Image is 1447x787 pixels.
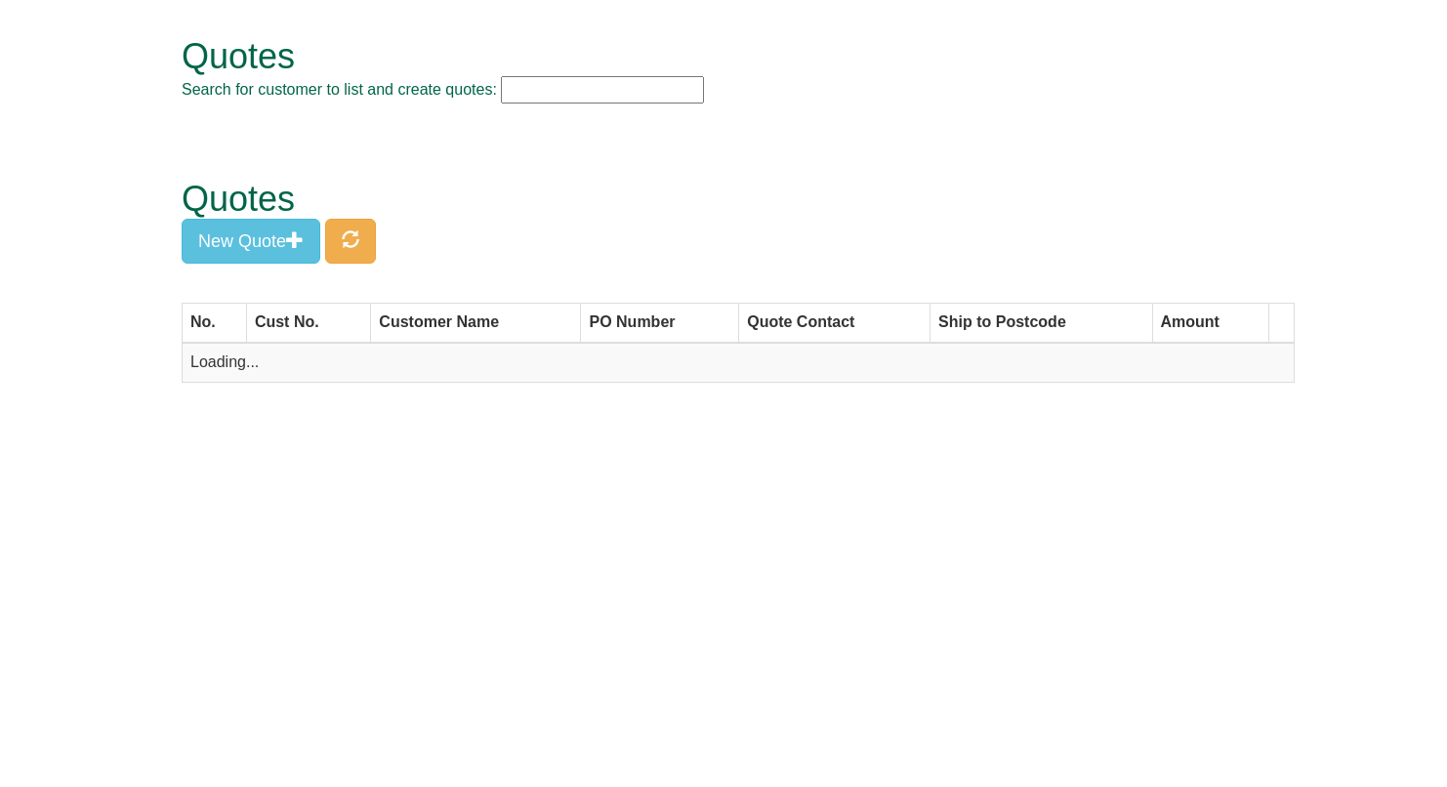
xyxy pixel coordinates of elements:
[182,81,497,98] span: Search for customer to list and create quotes:
[182,219,320,264] button: New Quote
[930,304,1152,343] th: Ship to Postcode
[739,304,930,343] th: Quote Contact
[581,304,739,343] th: PO Number
[182,37,1221,76] h1: Quotes
[246,304,370,343] th: Cust No.
[1152,304,1268,343] th: Amount
[371,304,581,343] th: Customer Name
[183,343,1295,382] td: Loading...
[183,304,247,343] th: No.
[182,180,1221,219] h1: Quotes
